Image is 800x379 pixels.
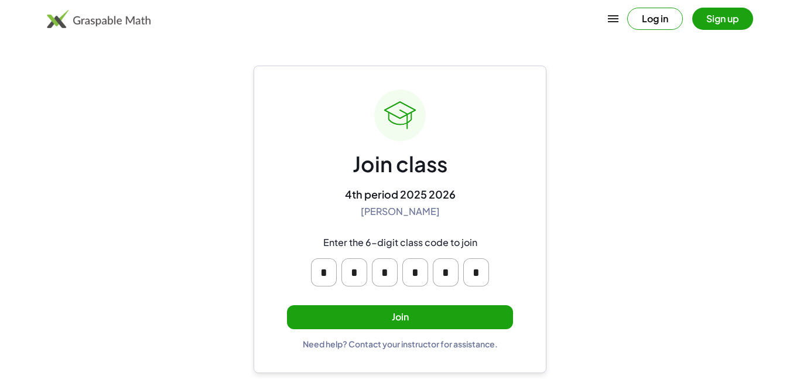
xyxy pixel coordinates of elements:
[361,206,440,218] div: [PERSON_NAME]
[303,339,498,349] div: Need help? Contact your instructor for assistance.
[627,8,683,30] button: Log in
[692,8,753,30] button: Sign up
[353,151,447,178] div: Join class
[287,305,513,329] button: Join
[323,237,477,249] div: Enter the 6-digit class code to join
[345,187,456,201] div: 4th period 2025 2026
